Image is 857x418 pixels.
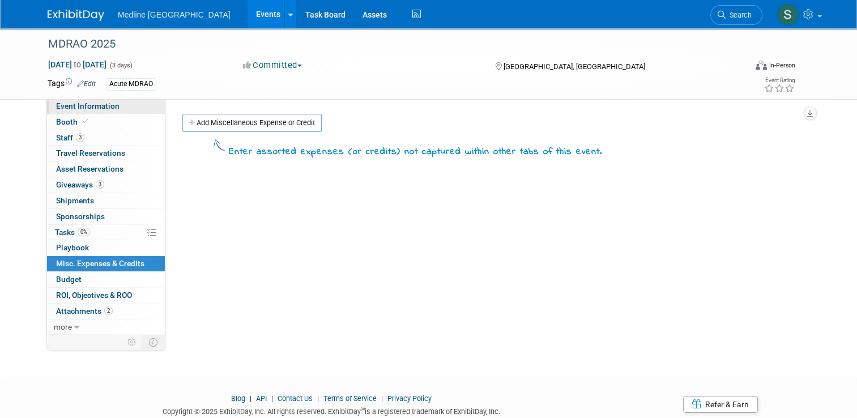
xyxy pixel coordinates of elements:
[378,394,386,403] span: |
[47,161,165,177] a: Asset Reservations
[361,406,365,412] sup: ®
[104,306,113,315] span: 2
[109,62,133,69] span: (3 days)
[54,322,72,331] span: more
[48,10,104,21] img: ExhibitDay
[56,133,84,142] span: Staff
[47,114,165,130] a: Booth
[47,240,165,255] a: Playbook
[231,394,245,403] a: Blog
[48,59,107,70] span: [DATE] [DATE]
[47,225,165,240] a: Tasks0%
[769,61,795,70] div: In-Person
[78,228,90,236] span: 0%
[777,4,799,25] img: Scott MacNair
[726,11,752,19] span: Search
[47,146,165,161] a: Travel Reservations
[47,256,165,271] a: Misc. Expenses & Credits
[56,291,132,300] span: ROI, Objectives & ROO
[56,117,91,126] span: Booth
[55,228,90,237] span: Tasks
[710,5,762,25] a: Search
[47,130,165,146] a: Staff3
[72,60,83,69] span: to
[47,304,165,319] a: Attachments2
[278,394,313,403] a: Contact Us
[504,62,645,71] span: [GEOGRAPHIC_DATA], [GEOGRAPHIC_DATA]
[764,78,795,83] div: Event Rating
[685,59,795,76] div: Event Format
[122,335,142,349] td: Personalize Event Tab Strip
[387,394,432,403] a: Privacy Policy
[47,272,165,287] a: Budget
[56,275,82,284] span: Budget
[756,61,767,70] img: Format-Inperson.png
[268,394,276,403] span: |
[323,394,377,403] a: Terms of Service
[47,99,165,114] a: Event Information
[83,118,88,125] i: Booth reservation complete
[56,148,125,157] span: Travel Reservations
[56,212,105,221] span: Sponsorships
[683,396,758,413] a: Refer & Earn
[118,10,231,19] span: Medline [GEOGRAPHIC_DATA]
[48,404,615,417] div: Copyright © 2025 ExhibitDay, Inc. All rights reserved. ExhibitDay is a registered trademark of Ex...
[182,114,322,132] a: Add Miscellaneous Expense or Credit
[256,394,267,403] a: API
[247,394,254,403] span: |
[76,133,84,142] span: 3
[96,180,104,189] span: 3
[229,146,602,159] div: Enter assorted expenses (or credits) not captured within other tabs of this event.
[48,78,96,91] td: Tags
[56,164,123,173] span: Asset Reservations
[47,193,165,208] a: Shipments
[47,177,165,193] a: Giveaways3
[56,180,104,189] span: Giveaways
[56,243,89,252] span: Playbook
[77,80,96,88] a: Edit
[47,319,165,335] a: more
[239,59,306,71] button: Committed
[56,196,94,205] span: Shipments
[56,306,113,315] span: Attachments
[314,394,322,403] span: |
[44,34,732,54] div: MDRAO 2025
[142,335,165,349] td: Toggle Event Tabs
[56,101,120,110] span: Event Information
[106,78,156,90] div: Acute MDRAO
[47,288,165,303] a: ROI, Objectives & ROO
[56,259,144,268] span: Misc. Expenses & Credits
[47,209,165,224] a: Sponsorships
